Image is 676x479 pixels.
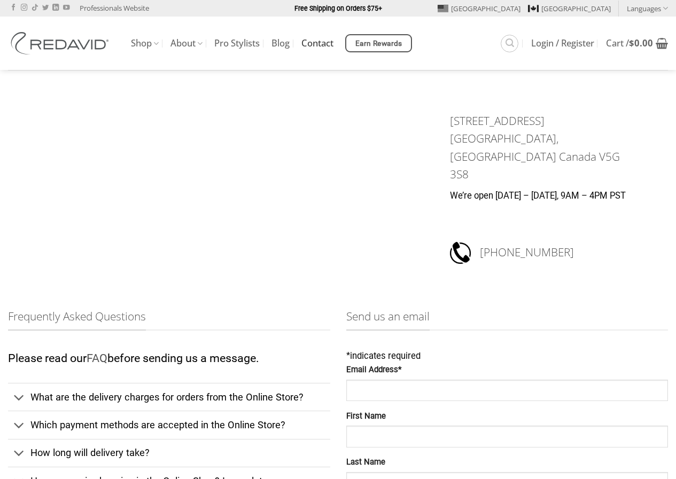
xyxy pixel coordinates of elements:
[8,349,330,368] p: Please read our before sending us a message.
[345,34,412,52] a: Earn Rewards
[8,386,30,410] button: Toggle
[531,39,594,48] span: Login / Register
[42,4,49,12] a: Follow on Twitter
[346,308,430,331] span: Send us an email
[355,38,402,50] span: Earn Rewards
[21,4,27,12] a: Follow on Instagram
[480,240,632,265] h3: [PHONE_NUMBER]
[87,351,107,365] a: FAQ
[8,308,146,331] span: Frequently Asked Questions
[131,33,159,54] a: Shop
[346,410,669,423] label: First Name
[8,442,30,466] button: Toggle
[30,419,285,430] span: Which payment methods are accepted in the Online Store?
[450,112,632,183] h3: [STREET_ADDRESS] [GEOGRAPHIC_DATA], [GEOGRAPHIC_DATA] Canada V5G 3S8
[63,4,69,12] a: Follow on YouTube
[531,34,594,53] a: Login / Register
[8,439,330,467] a: Toggle How long will delivery take?
[346,456,669,469] label: Last Name
[8,414,30,438] button: Toggle
[30,391,304,403] span: What are the delivery charges for orders from the Online Store?
[8,383,330,411] a: Toggle What are the delivery charges for orders from the Online Store?
[294,4,382,12] strong: Free Shipping on Orders $75+
[629,37,653,49] bdi: 0.00
[501,35,518,52] a: Search
[450,189,632,203] p: We’re open [DATE] – [DATE], 9AM – 4PM PST
[30,447,150,458] span: How long will delivery take?
[301,34,333,53] a: Contact
[10,4,17,12] a: Follow on Facebook
[32,4,38,12] a: Follow on TikTok
[606,39,653,48] span: Cart /
[52,4,59,12] a: Follow on LinkedIn
[346,349,669,364] div: indicates required
[629,37,634,49] span: $
[170,33,203,54] a: About
[346,364,669,376] label: Email Address
[271,34,290,53] a: Blog
[214,34,260,53] a: Pro Stylists
[8,411,330,438] a: Toggle Which payment methods are accepted in the Online Store?
[606,32,668,55] a: View cart
[438,1,520,17] a: [GEOGRAPHIC_DATA]
[627,1,668,16] a: Languages
[528,1,611,17] a: [GEOGRAPHIC_DATA]
[8,32,115,54] img: REDAVID Salon Products | United States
